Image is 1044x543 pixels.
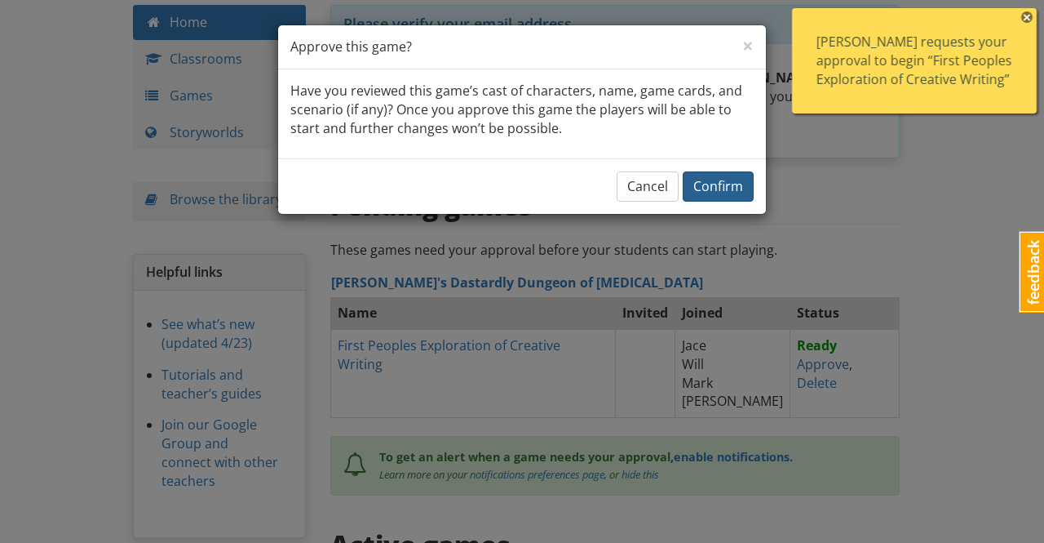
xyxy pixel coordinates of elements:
span: × [742,32,754,59]
span: × [1021,11,1033,23]
span: Confirm [693,177,743,195]
div: [PERSON_NAME] requests your approval to begin “First Peoples Exploration of Creative Writing” [816,33,1012,89]
div: Approve this game? [278,25,766,69]
button: Confirm [683,171,754,202]
p: Have you reviewed this game’s cast of characters, name, game cards, and scenario (if any)? Once y... [290,82,754,138]
button: Cancel [617,171,679,202]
